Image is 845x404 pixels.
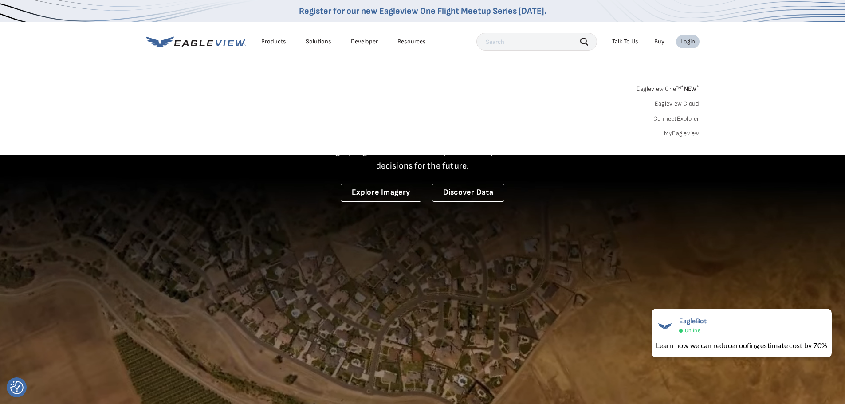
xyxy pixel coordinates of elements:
span: EagleBot [679,317,707,326]
a: MyEagleview [664,129,700,137]
div: Learn how we can reduce roofing estimate cost by 70% [656,340,827,351]
div: Talk To Us [612,38,638,46]
a: Buy [654,38,664,46]
a: Explore Imagery [341,184,421,202]
a: Developer [351,38,378,46]
img: EagleBot [656,317,674,335]
span: Online [685,327,700,334]
a: Register for our new Eagleview One Flight Meetup Series [DATE]. [299,6,546,16]
div: Solutions [306,38,331,46]
button: Consent Preferences [10,381,24,394]
a: ConnectExplorer [653,115,700,123]
div: Products [261,38,286,46]
img: Revisit consent button [10,381,24,394]
div: Login [680,38,695,46]
a: Eagleview One™*NEW* [637,82,700,93]
div: Resources [397,38,426,46]
input: Search [476,33,597,51]
a: Discover Data [432,184,504,202]
a: Eagleview Cloud [655,100,700,108]
span: NEW [681,85,699,93]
